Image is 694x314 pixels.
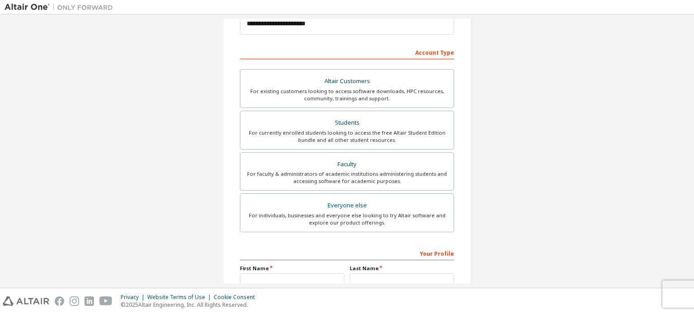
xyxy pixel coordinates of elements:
[55,296,64,306] img: facebook.svg
[121,301,260,309] p: © 2025 Altair Engineering, Inc. All Rights Reserved.
[240,45,454,59] div: Account Type
[246,158,448,171] div: Faculty
[246,88,448,102] div: For existing customers looking to access software downloads, HPC resources, community, trainings ...
[246,212,448,226] div: For individuals, businesses and everyone else looking to try Altair software and explore our prod...
[5,3,117,12] img: Altair One
[84,296,94,306] img: linkedin.svg
[121,294,147,301] div: Privacy
[246,129,448,144] div: For currently enrolled students looking to access the free Altair Student Edition bundle and all ...
[246,199,448,212] div: Everyone else
[240,265,344,272] label: First Name
[246,117,448,129] div: Students
[240,246,454,260] div: Your Profile
[214,294,260,301] div: Cookie Consent
[246,170,448,185] div: For faculty & administrators of academic institutions administering students and accessing softwa...
[70,296,79,306] img: instagram.svg
[246,75,448,88] div: Altair Customers
[99,296,113,306] img: youtube.svg
[3,296,49,306] img: altair_logo.svg
[147,294,214,301] div: Website Terms of Use
[350,265,454,272] label: Last Name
